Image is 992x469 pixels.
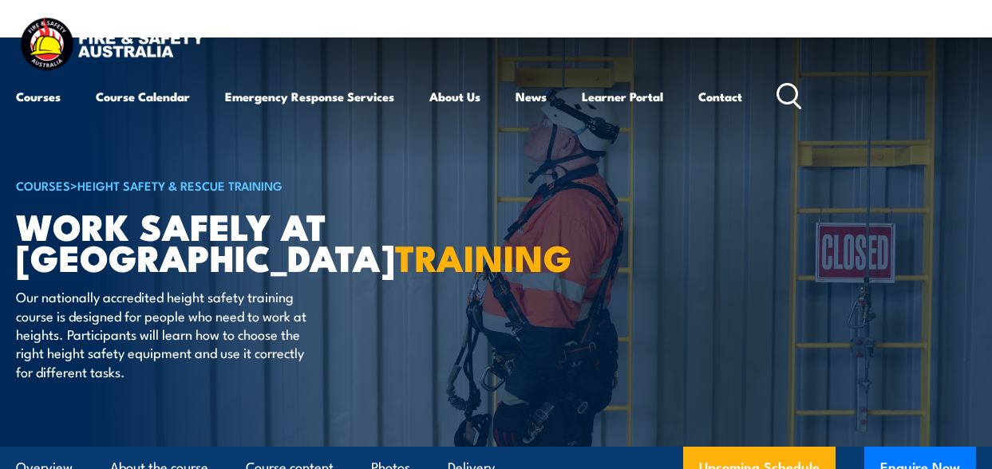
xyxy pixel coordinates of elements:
h1: Work Safely at [GEOGRAPHIC_DATA] [16,210,410,272]
a: Learner Portal [582,77,663,116]
a: About Us [429,77,480,116]
a: Courses [16,77,61,116]
p: Our nationally accredited height safety training course is designed for people who need to work a... [16,287,307,380]
a: COURSES [16,176,70,194]
a: Course Calendar [96,77,190,116]
strong: TRAINING [395,229,572,284]
a: Height Safety & Rescue Training [77,176,283,194]
a: Contact [698,77,742,116]
a: News [516,77,547,116]
a: Emergency Response Services [225,77,394,116]
h6: > [16,175,410,195]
